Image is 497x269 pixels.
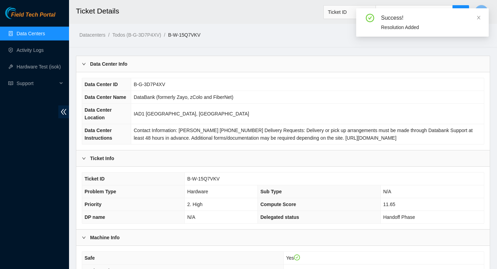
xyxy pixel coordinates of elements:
span: Data Center Name [85,94,126,100]
span: right [82,235,86,240]
span: B-W-15Q7VKV [187,176,220,182]
div: Machine Info [76,230,490,245]
span: J [480,8,483,16]
span: check-circle [294,254,300,261]
span: 11.65 [383,202,395,207]
span: Ticket ID [328,7,371,17]
span: double-left [58,105,69,118]
a: Todos (B-G-3D7P4XV) [112,32,161,38]
span: Yes [286,255,300,261]
a: B-W-15Q7VKV [168,32,201,38]
div: Success! [381,14,480,22]
span: Field Tech Portal [11,12,55,18]
span: 2. High [187,202,202,207]
span: N/A [383,189,391,194]
a: Activity Logs [17,47,44,53]
a: Akamai TechnologiesField Tech Portal [5,12,55,21]
b: Ticket Info [90,155,114,162]
span: Support [17,76,57,90]
span: Handoff Phase [383,214,415,220]
img: Akamai Technologies [5,7,35,19]
span: right [82,156,86,160]
span: Hardware [187,189,208,194]
a: Data Centers [17,31,45,36]
span: Compute Score [260,202,296,207]
span: / [164,32,165,38]
div: Data Center Info [76,56,490,72]
span: Contact Information: [PERSON_NAME] [PHONE_NUMBER] Delivery Requests: Delivery or pick up arrangem... [134,128,472,141]
span: B-G-3D7P4XV [134,82,165,87]
button: J [475,5,488,19]
span: Safe [85,255,95,261]
span: IAD1 [GEOGRAPHIC_DATA], [GEOGRAPHIC_DATA] [134,111,249,117]
span: read [8,81,13,86]
span: N/A [187,214,195,220]
span: Delegated status [260,214,299,220]
span: Data Center ID [85,82,118,87]
input: Enter text here... [376,5,453,19]
a: Datacenters [79,32,105,38]
b: Machine Info [90,234,120,241]
span: Ticket ID [85,176,105,182]
div: Resolution Added [381,24,480,31]
button: search [452,5,469,19]
span: Data Center Instructions [85,128,112,141]
span: DP name [85,214,105,220]
a: Hardware Test (isok) [17,64,61,69]
span: / [108,32,109,38]
span: right [82,62,86,66]
div: Ticket Info [76,150,490,166]
b: Data Center Info [90,60,127,68]
span: Sub Type [260,189,282,194]
span: Priority [85,202,101,207]
span: Data Center Location [85,107,112,120]
span: DataBank (formerly Zayo, zColo and FiberNet) [134,94,233,100]
span: close [476,15,481,20]
span: check-circle [366,14,374,22]
span: Problem Type [85,189,116,194]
